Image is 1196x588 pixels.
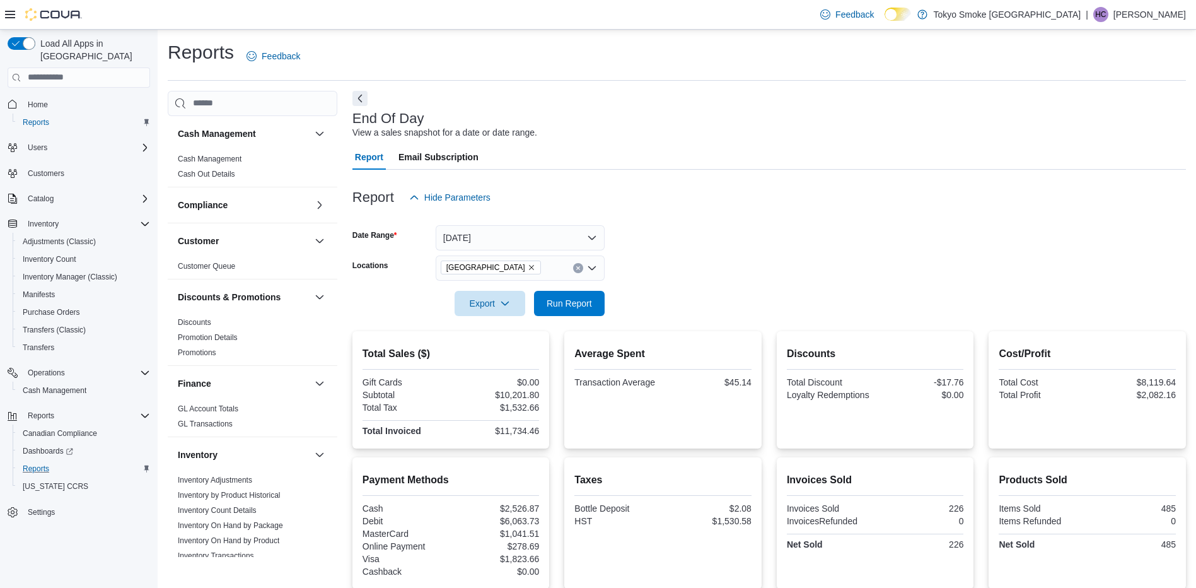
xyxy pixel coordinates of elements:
[574,503,660,514] div: Bottle Deposit
[178,506,257,515] a: Inventory Count Details
[23,140,52,155] button: Users
[13,250,155,268] button: Inventory Count
[18,269,122,285] a: Inventory Manager (Classic)
[23,464,49,474] span: Reports
[18,252,150,267] span: Inventory Count
[878,377,963,387] div: -$17.76
[178,521,283,530] a: Inventory On Hand by Package
[446,261,525,274] span: [GEOGRAPHIC_DATA]
[23,365,70,380] button: Operations
[363,554,448,564] div: Visa
[23,481,88,491] span: [US_STATE] CCRS
[453,390,539,400] div: $10,201.80
[1113,7,1186,22] p: [PERSON_NAME]
[178,261,235,271] span: Customer Queue
[878,390,963,400] div: $0.00
[178,476,252,485] a: Inventory Adjustments
[312,376,327,391] button: Finance
[455,291,525,316] button: Export
[23,385,86,396] span: Cash Management
[666,516,752,526] div: $1,530.58
[1090,390,1176,400] div: $2,082.16
[574,473,752,488] h2: Taxes
[999,516,1084,526] div: Items Refunded
[241,44,305,69] a: Feedback
[23,97,53,112] a: Home
[28,194,54,204] span: Catalog
[574,346,752,362] h2: Average Spent
[28,411,54,421] span: Reports
[363,473,540,488] h2: Payment Methods
[23,237,96,247] span: Adjustments (Classic)
[178,235,310,247] button: Customer
[178,491,281,500] a: Inventory by Product Historical
[363,390,448,400] div: Subtotal
[363,541,448,551] div: Online Payment
[404,185,496,210] button: Hide Parameters
[1090,503,1176,514] div: 485
[13,382,155,399] button: Cash Management
[178,551,254,561] span: Inventory Transactions
[424,191,491,204] span: Hide Parameters
[3,215,155,233] button: Inventory
[18,461,54,476] a: Reports
[1090,539,1176,550] div: 485
[262,50,300,62] span: Feedback
[453,567,539,577] div: $0.00
[3,190,155,208] button: Catalog
[168,315,337,365] div: Discounts & Promotions
[28,143,47,153] span: Users
[178,169,235,179] span: Cash Out Details
[168,401,337,437] div: Finance
[178,155,241,163] a: Cash Management
[23,191,59,206] button: Catalog
[312,126,327,141] button: Cash Management
[436,225,605,250] button: [DATE]
[363,403,448,413] div: Total Tax
[178,404,238,414] span: GL Account Totals
[178,317,211,327] span: Discounts
[18,305,85,320] a: Purchase Orders
[885,8,911,21] input: Dark Mode
[178,520,283,531] span: Inventory On Hand by Package
[178,490,281,500] span: Inventory by Product Historical
[18,234,150,249] span: Adjustments (Classic)
[23,307,80,317] span: Purchase Orders
[352,126,537,139] div: View a sales snapshot for a date or date range.
[13,321,155,339] button: Transfers (Classic)
[999,473,1176,488] h2: Products Sold
[999,346,1176,362] h2: Cost/Profit
[363,516,448,526] div: Debit
[3,407,155,425] button: Reports
[312,197,327,213] button: Compliance
[178,420,233,428] a: GL Transactions
[1095,7,1106,22] span: HC
[453,377,539,387] div: $0.00
[3,503,155,521] button: Settings
[178,348,216,357] a: Promotions
[363,567,448,577] div: Cashback
[453,426,539,436] div: $11,734.46
[178,332,238,343] span: Promotion Details
[178,449,310,461] button: Inventory
[355,144,383,170] span: Report
[18,479,93,494] a: [US_STATE] CCRS
[178,235,219,247] h3: Customer
[23,216,64,232] button: Inventory
[178,333,238,342] a: Promotion Details
[168,259,337,279] div: Customer
[178,377,310,390] button: Finance
[934,7,1081,22] p: Tokyo Smoke [GEOGRAPHIC_DATA]
[312,447,327,462] button: Inventory
[666,377,752,387] div: $45.14
[13,442,155,460] a: Dashboards
[23,191,150,206] span: Catalog
[999,539,1035,550] strong: Net Sold
[23,290,55,300] span: Manifests
[18,340,59,355] a: Transfers
[574,377,660,387] div: Transaction Average
[178,262,235,271] a: Customer Queue
[462,291,518,316] span: Export
[23,216,150,232] span: Inventory
[23,343,54,353] span: Transfers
